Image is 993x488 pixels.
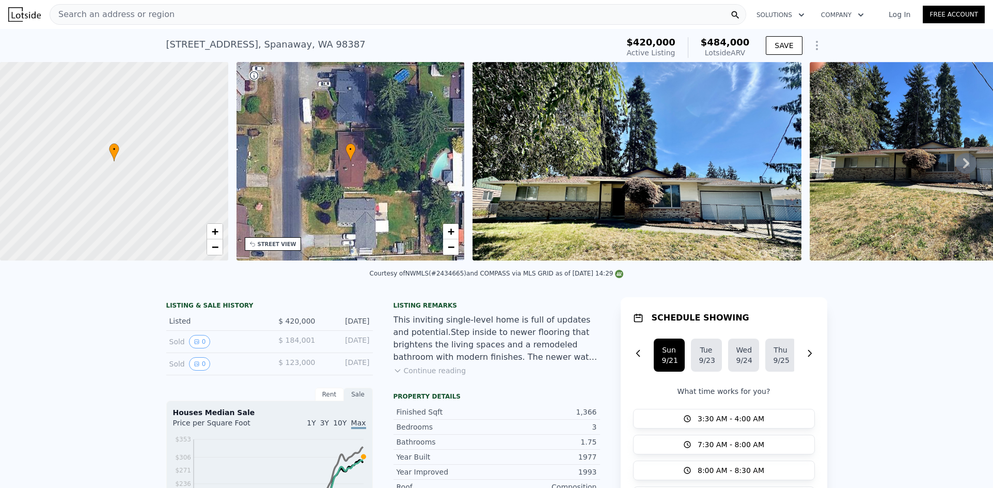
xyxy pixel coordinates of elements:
[175,454,191,461] tspan: $306
[633,409,815,429] button: 3:30 AM - 4:00 AM
[923,6,985,23] a: Free Account
[307,419,316,427] span: 1Y
[497,452,597,462] div: 1977
[278,317,315,325] span: $ 420,000
[448,240,454,253] span: −
[207,239,223,255] a: Zoom out
[627,49,675,57] span: Active Listing
[615,270,623,278] img: NWMLS Logo
[662,355,676,365] div: 9/21
[370,270,624,277] div: Courtesy of NWMLS (#2434665) and COMPASS via MLS GRID as of [DATE] 14:29
[497,407,597,417] div: 1,366
[691,339,722,372] button: Tue9/23
[748,6,813,24] button: Solutions
[175,480,191,487] tspan: $236
[278,336,315,344] span: $ 184,001
[173,418,270,434] div: Price per Square Foot
[169,316,261,326] div: Listed
[813,6,872,24] button: Company
[633,461,815,480] button: 8:00 AM - 8:30 AM
[698,414,764,424] span: 3:30 AM - 4:00 AM
[443,239,459,255] a: Zoom out
[633,386,815,396] p: What time works for you?
[175,436,191,443] tspan: $353
[701,48,750,58] div: Lotside ARV
[175,467,191,474] tspan: $271
[333,419,346,427] span: 10Y
[315,388,344,401] div: Rent
[497,467,597,477] div: 1993
[344,388,373,401] div: Sale
[699,355,714,365] div: 9/23
[189,357,211,371] button: View historical data
[345,143,356,161] div: •
[351,419,366,429] span: Max
[807,35,827,56] button: Show Options
[166,37,366,52] div: [STREET_ADDRESS] , Spanaway , WA 98387
[320,419,329,427] span: 3Y
[393,314,600,363] div: This inviting single-level home is full of updates and potential.Step inside to newer flooring th...
[728,339,759,372] button: Wed9/24
[736,355,751,365] div: 9/24
[393,392,600,401] div: Property details
[258,240,296,248] div: STREET VIEW
[497,437,597,447] div: 1.75
[397,452,497,462] div: Year Built
[324,316,370,326] div: [DATE]
[324,357,370,371] div: [DATE]
[701,37,750,48] span: $484,000
[397,437,497,447] div: Bathrooms
[345,145,356,154] span: •
[774,355,788,365] div: 9/25
[497,422,597,432] div: 3
[626,37,675,48] span: $420,000
[109,145,119,154] span: •
[699,345,714,355] div: Tue
[109,143,119,161] div: •
[448,225,454,238] span: +
[278,358,315,367] span: $ 123,000
[662,345,676,355] div: Sun
[698,439,764,450] span: 7:30 AM - 8:00 AM
[189,335,211,348] button: View historical data
[652,312,749,324] h1: SCHEDULE SHOWING
[393,365,466,376] button: Continue reading
[443,224,459,239] a: Zoom in
[876,9,923,20] a: Log In
[736,345,751,355] div: Wed
[765,339,796,372] button: Thu9/25
[211,225,218,238] span: +
[397,407,497,417] div: Finished Sqft
[766,36,802,55] button: SAVE
[472,62,801,261] img: Sale: 169729721 Parcel: 100692329
[211,240,218,253] span: −
[774,345,788,355] div: Thu
[8,7,41,22] img: Lotside
[166,301,373,312] div: LISTING & SALE HISTORY
[633,435,815,454] button: 7:30 AM - 8:00 AM
[173,407,366,418] div: Houses Median Sale
[393,301,600,310] div: Listing remarks
[654,339,685,372] button: Sun9/21
[397,467,497,477] div: Year Improved
[324,335,370,348] div: [DATE]
[698,465,764,476] span: 8:00 AM - 8:30 AM
[169,357,261,371] div: Sold
[50,8,175,21] span: Search an address or region
[207,224,223,239] a: Zoom in
[397,422,497,432] div: Bedrooms
[169,335,261,348] div: Sold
